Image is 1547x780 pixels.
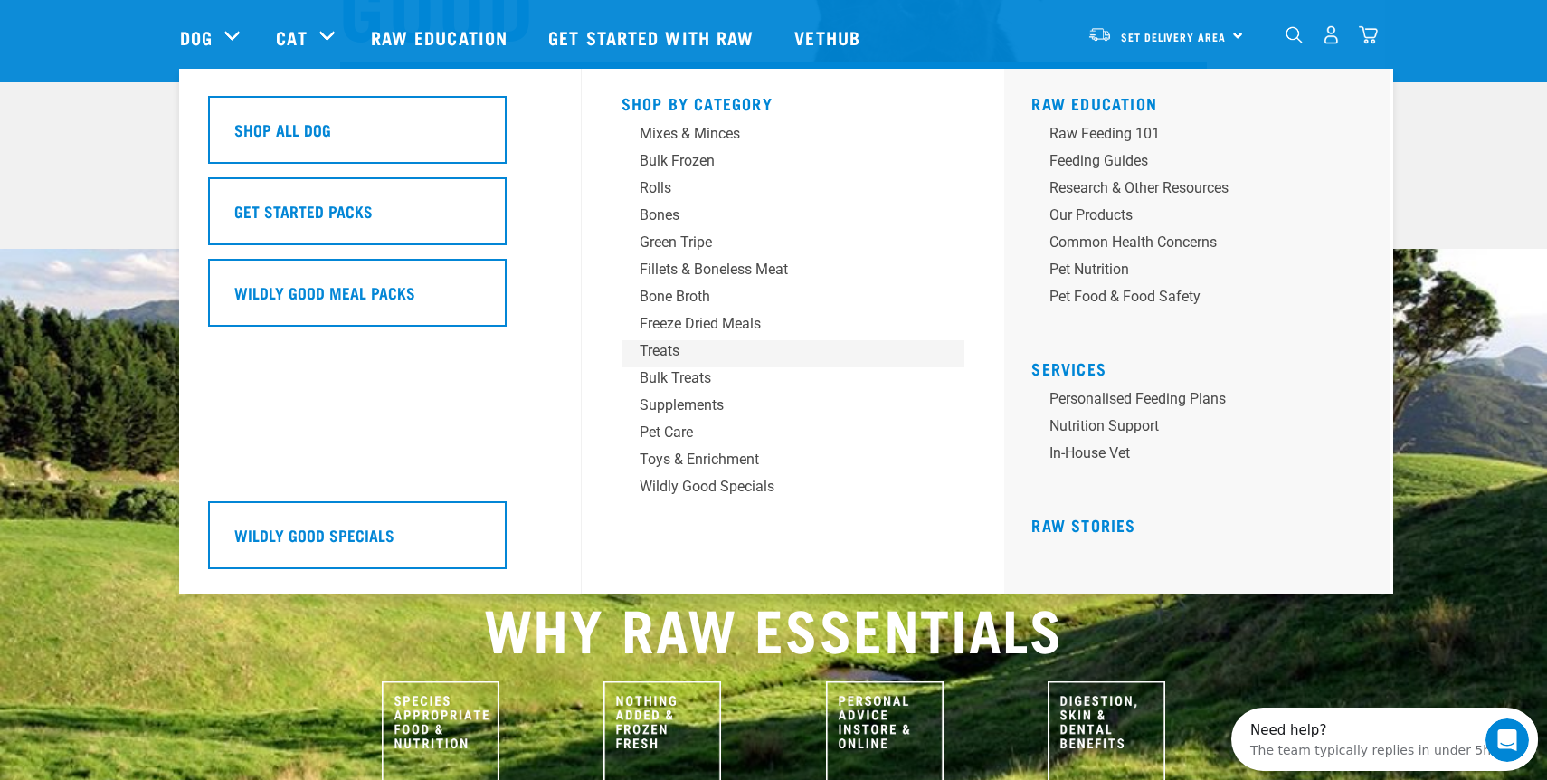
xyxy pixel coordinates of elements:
[640,449,922,471] div: Toys & Enrichment
[622,367,965,395] a: Bulk Treats
[1031,520,1135,529] a: Raw Stories
[640,313,922,335] div: Freeze Dried Meals
[640,259,922,281] div: Fillets & Boneless Meat
[622,150,965,177] a: Bulk Frozen
[622,313,965,340] a: Freeze Dried Meals
[1049,205,1332,226] div: Our Products
[640,395,922,416] div: Supplements
[640,476,922,498] div: Wildly Good Specials
[1031,150,1375,177] a: Feeding Guides
[1031,205,1375,232] a: Our Products
[622,395,965,422] a: Supplements
[208,177,552,259] a: Get Started Packs
[622,205,965,232] a: Bones
[1031,99,1157,108] a: Raw Education
[353,1,530,73] a: Raw Education
[234,199,373,223] h5: Get Started Packs
[622,232,965,259] a: Green Tripe
[1231,708,1538,771] iframe: Intercom live chat discovery launcher
[622,259,965,286] a: Fillets & Boneless Meat
[640,367,922,389] div: Bulk Treats
[640,205,922,226] div: Bones
[19,15,260,30] div: Need help?
[1359,25,1378,44] img: home-icon@2x.png
[640,150,922,172] div: Bulk Frozen
[276,24,307,51] a: Cat
[622,123,965,150] a: Mixes & Minces
[1485,718,1529,762] iframe: Intercom live chat
[234,523,394,547] h5: Wildly Good Specials
[1031,415,1375,442] a: Nutrition Support
[234,118,331,141] h5: Shop All Dog
[1031,286,1375,313] a: Pet Food & Food Safety
[1087,26,1112,43] img: van-moving.png
[1031,177,1375,205] a: Research & Other Resources
[640,232,922,253] div: Green Tripe
[180,595,1367,660] h2: WHY RAW ESSENTIALS
[7,7,313,57] div: Open Intercom Messenger
[1286,26,1303,43] img: home-icon-1@2x.png
[622,476,965,503] a: Wildly Good Specials
[208,96,552,177] a: Shop All Dog
[1031,359,1375,374] h5: Services
[622,94,965,109] h5: Shop By Category
[208,501,552,583] a: Wildly Good Specials
[1049,123,1332,145] div: Raw Feeding 101
[1322,25,1341,44] img: user.png
[622,340,965,367] a: Treats
[622,422,965,449] a: Pet Care
[640,286,922,308] div: Bone Broth
[640,340,922,362] div: Treats
[530,1,776,73] a: Get started with Raw
[1049,286,1332,308] div: Pet Food & Food Safety
[640,177,922,199] div: Rolls
[1049,150,1332,172] div: Feeding Guides
[1121,33,1226,40] span: Set Delivery Area
[19,30,260,49] div: The team typically replies in under 5h
[1031,388,1375,415] a: Personalised Feeding Plans
[1049,259,1332,281] div: Pet Nutrition
[208,259,552,340] a: Wildly Good Meal Packs
[776,1,883,73] a: Vethub
[640,123,922,145] div: Mixes & Minces
[1049,177,1332,199] div: Research & Other Resources
[180,24,213,51] a: Dog
[622,286,965,313] a: Bone Broth
[1031,232,1375,259] a: Common Health Concerns
[622,449,965,476] a: Toys & Enrichment
[1031,123,1375,150] a: Raw Feeding 101
[640,422,922,443] div: Pet Care
[1031,259,1375,286] a: Pet Nutrition
[1031,442,1375,470] a: In-house vet
[622,177,965,205] a: Rolls
[1049,232,1332,253] div: Common Health Concerns
[234,281,415,304] h5: Wildly Good Meal Packs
